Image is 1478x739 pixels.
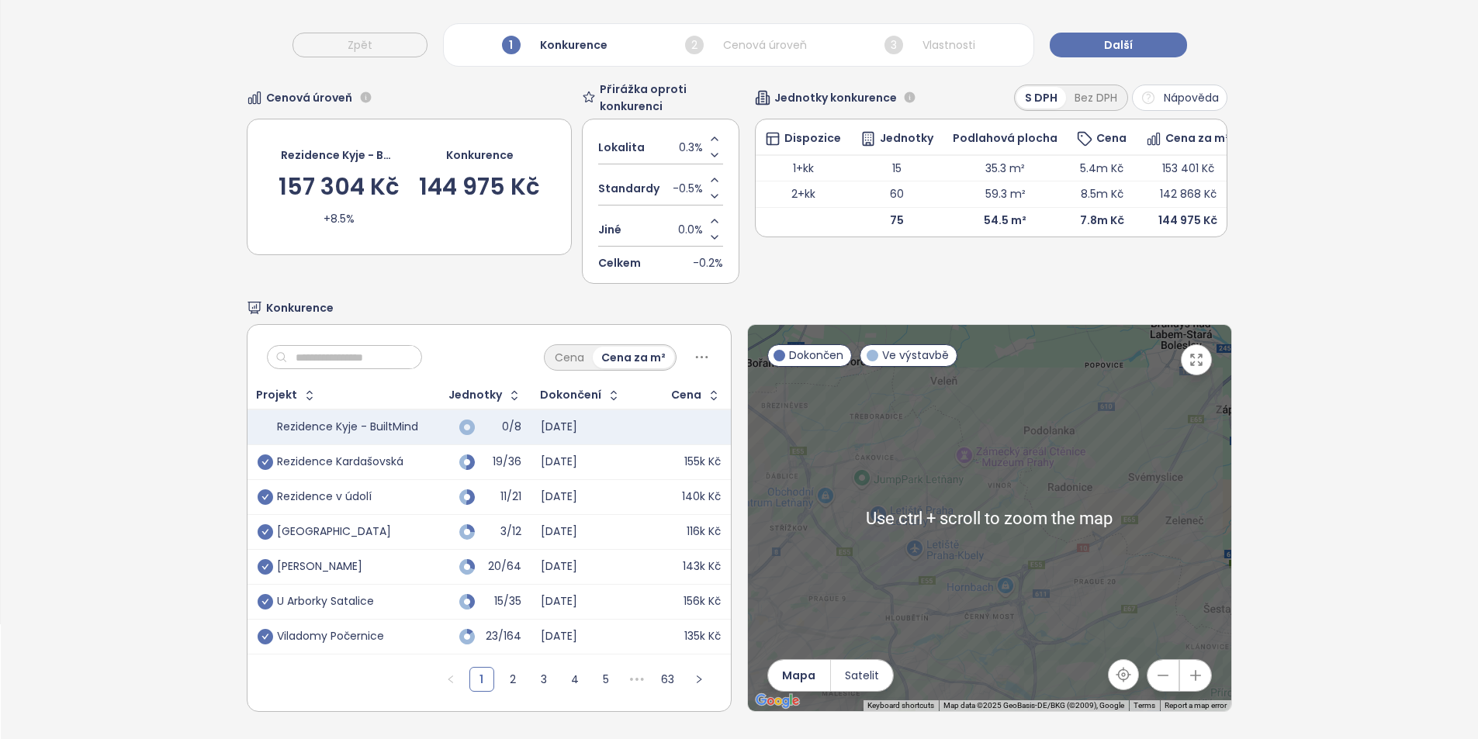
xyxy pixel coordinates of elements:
span: check-circle [258,559,273,575]
div: 116k Kč [687,525,721,539]
div: Podlahová plocha [953,133,1057,143]
span: 0.3% [679,139,703,156]
a: 3 [532,668,556,691]
span: check-circle [258,629,273,644]
span: Mapa [782,667,815,684]
div: 143k Kč [683,560,721,574]
button: Nápověda [1132,85,1227,111]
div: [DATE] [541,525,577,539]
a: 1 [470,668,493,691]
span: Map data ©2025 GeoBasis-DE/BKG (©2009), Google [943,701,1124,710]
span: Satelit [845,667,879,684]
div: Rezidence v údolí [277,490,372,504]
a: 63 [656,668,680,691]
div: [DATE] [541,560,577,574]
div: [GEOGRAPHIC_DATA] [277,525,391,539]
span: check-circle [258,454,273,470]
div: Vlastnosti [881,32,979,58]
div: Cena [546,347,593,368]
td: 75 [851,207,943,233]
li: Předchozí strana [438,667,463,692]
div: Cena za m² [593,347,674,368]
div: Konkurence [446,147,514,164]
div: 144 975 Kč [419,175,540,199]
button: Mapa [768,660,830,691]
button: Decrease value [707,230,723,246]
div: Konkurence [498,32,611,58]
a: Report a map error [1165,701,1227,710]
span: Konkurence [266,299,334,316]
span: 1 [502,36,521,54]
img: Google [752,691,803,711]
div: Projekt [256,390,297,400]
span: right [694,675,704,684]
td: 2+kk [756,181,851,208]
div: [DATE] [541,490,577,504]
span: 0.0% [678,221,703,238]
div: Cena [671,390,701,400]
span: check-circle [258,524,273,540]
span: Další [1104,36,1133,54]
button: Zpět [292,33,427,57]
a: Terms (opens in new tab) [1134,701,1155,710]
button: Increase value [707,213,723,230]
div: Rezidence Kardašovská [277,455,403,469]
div: Jednotky [448,390,502,400]
span: Lokalita [598,139,645,156]
td: 144 975 Kč [1137,207,1240,233]
button: Increase value [707,172,723,188]
div: 11/21 [483,492,521,502]
div: Jednotky [860,131,933,147]
div: 140k Kč [682,490,721,504]
div: [DATE] [541,630,577,644]
a: 2 [501,668,524,691]
div: Rezidence Kyje - BuiltMind [277,420,418,434]
button: Satelit [831,660,893,691]
button: Keyboard shortcuts [867,700,934,711]
span: Přirážka oproti konkurenci [600,81,739,115]
td: 59.3 m² [943,181,1068,208]
span: left [446,675,455,684]
div: [DATE] [541,420,577,434]
span: -0.5% [673,180,703,197]
a: Open this area in Google Maps (opens a new window) [752,691,803,711]
div: 156k Kč [684,595,721,609]
div: 3/12 [483,527,521,537]
li: 5 [594,667,618,692]
li: Následujících 5 stran [625,667,649,692]
li: 4 [562,667,587,692]
td: 1+kk [756,155,851,181]
div: +8.5% [324,210,355,227]
span: 3 [884,36,903,54]
span: Zpět [348,36,372,54]
span: Jiné [598,221,621,238]
span: check-circle [258,594,273,610]
div: Cena [1077,131,1127,147]
button: Další [1050,33,1187,57]
span: Nápověda [1164,89,1219,106]
button: right [687,667,711,692]
td: 35.3 m² [943,155,1068,181]
div: Cena za m² [1146,131,1230,147]
div: 155k Kč [684,455,721,469]
div: 15/35 [483,596,521,606]
span: Dokončen [789,347,843,364]
button: Increase value [707,131,723,147]
div: Dispozice [765,131,841,147]
div: 157 304 Kč [279,175,400,199]
span: Celkem [598,254,641,271]
span: Cenová úroveň [266,89,352,106]
div: Bez DPH [1066,87,1126,109]
td: 15 [851,155,943,181]
div: S DPH [1016,87,1066,109]
div: 135k Kč [684,630,721,644]
span: ••• [625,667,649,692]
li: Následující strana [687,667,711,692]
a: 4 [563,668,587,691]
div: 20/64 [483,561,521,572]
span: Standardy [598,180,659,197]
div: Dokončení [540,390,601,400]
div: 0/8 [483,422,521,432]
span: Ve výstavbě [882,347,949,364]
